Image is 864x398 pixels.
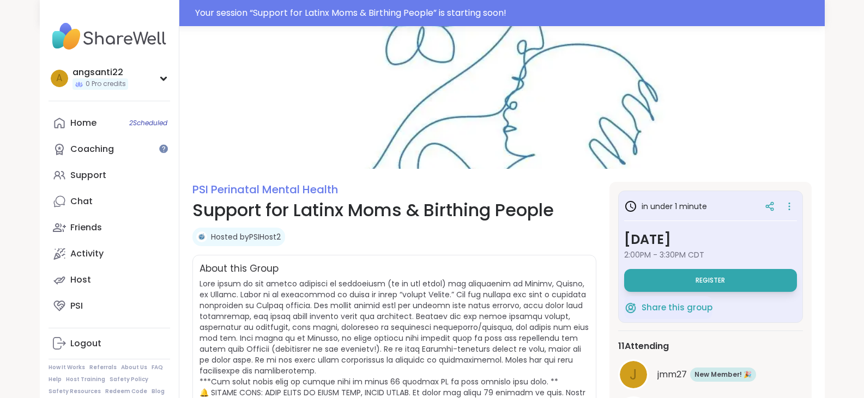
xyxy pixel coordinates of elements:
[49,188,170,215] a: Chat
[72,66,128,78] div: angsanti22
[70,195,93,207] div: Chat
[630,364,637,385] span: j
[49,162,170,188] a: Support
[624,269,797,292] button: Register
[49,376,62,383] a: Help
[152,364,163,371] a: FAQ
[694,370,752,379] span: New Member! 🎉
[49,136,170,162] a: Coaching
[618,340,669,353] span: 11 Attending
[49,241,170,267] a: Activity
[49,330,170,357] a: Logout
[105,388,147,395] a: Redeem Code
[196,231,207,242] img: PSIHost2
[56,71,62,85] span: a
[624,249,797,260] span: 2:00PM - 3:30PM CDT
[70,300,83,312] div: PSI
[49,364,85,371] a: How It Works
[195,7,818,20] div: Your session “ Support for Latinx Moms & Birthing People ” is starting soon!
[192,197,596,223] h1: Support for Latinx Moms & Birthing People
[192,182,338,197] a: PSI Perinatal Mental Health
[70,248,104,260] div: Activity
[179,26,825,169] img: Support for Latinx Moms & Birthing People cover image
[624,301,637,314] img: ShareWell Logomark
[624,296,712,319] button: Share this group
[624,200,707,213] h3: in under 1 minute
[49,17,170,56] img: ShareWell Nav Logo
[86,79,126,89] span: 0 Pro credits
[70,169,106,181] div: Support
[152,388,165,395] a: Blog
[49,267,170,293] a: Host
[49,388,101,395] a: Safety Resources
[159,144,168,153] iframe: Spotlight
[89,364,117,371] a: Referrals
[110,376,148,383] a: Safety Policy
[70,117,96,129] div: Home
[642,302,712,314] span: Share this group
[70,143,114,155] div: Coaching
[70,274,91,286] div: Host
[618,359,803,390] a: jjmm27New Member! 🎉
[49,110,170,136] a: Home2Scheduled
[70,222,102,234] div: Friends
[70,338,101,350] div: Logout
[200,262,279,276] h2: About this Group
[49,293,170,319] a: PSI
[49,215,170,241] a: Friends
[121,364,147,371] a: About Us
[696,276,725,285] span: Register
[129,119,167,127] span: 2 Scheduled
[657,368,687,381] span: jmm27
[211,231,281,242] a: Hosted byPSIHost2
[624,230,797,249] h3: [DATE]
[66,376,105,383] a: Host Training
